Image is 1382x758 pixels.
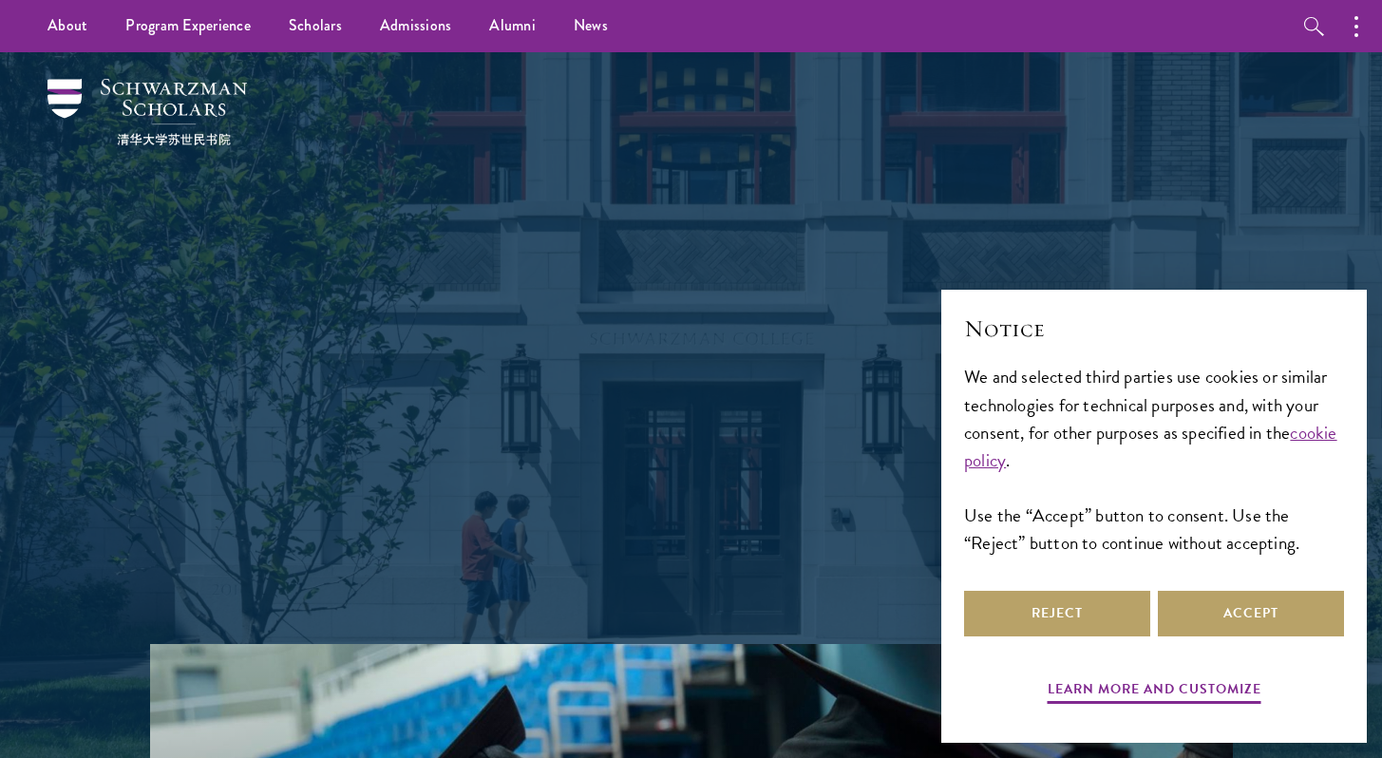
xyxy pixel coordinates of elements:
[964,363,1344,556] div: We and selected third parties use cookies or similar technologies for technical purposes and, wit...
[964,591,1150,636] button: Reject
[964,419,1337,474] a: cookie policy
[1048,677,1261,707] button: Learn more and customize
[964,313,1344,345] h2: Notice
[47,79,247,145] img: Schwarzman Scholars
[1158,591,1344,636] button: Accept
